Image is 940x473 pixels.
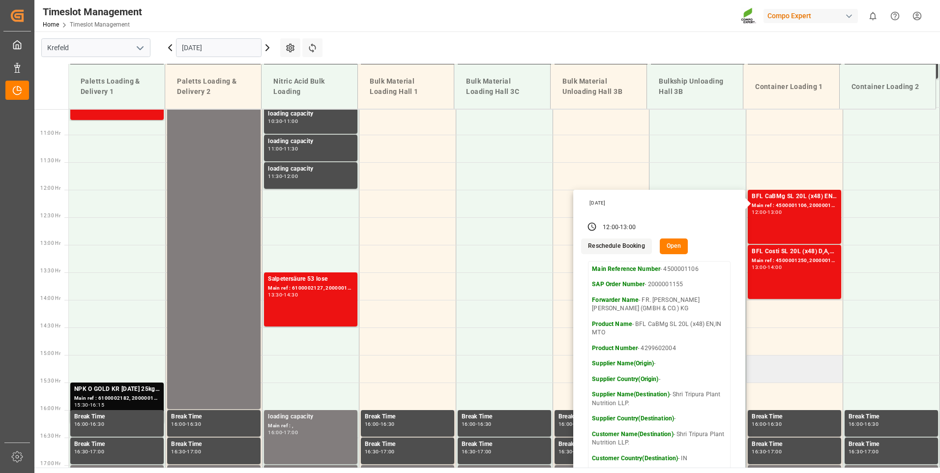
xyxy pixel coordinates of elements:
div: Break Time [558,440,644,449]
div: Nitric Acid Bulk Loading [269,72,350,101]
div: 16:00 [365,422,379,426]
div: - [863,449,864,454]
div: 16:30 [365,449,379,454]
div: 09:30 [849,64,863,68]
div: Break Time [462,440,547,449]
div: Main ref : 6100002182, 2000001703 [74,394,160,403]
div: 16:30 [462,449,476,454]
div: Break Time [365,440,450,449]
div: Container Loading 2 [848,78,928,96]
div: Bulk Material Loading Hall 1 [366,72,446,101]
p: - BFL CaBMg SL 20L (x48) EN,IN MTO [592,320,727,337]
div: 09:30 [462,64,476,68]
button: Reschedule Booking [581,238,651,254]
div: - [766,265,767,269]
div: 17:00 [477,449,492,454]
div: 12:00 [603,223,618,232]
div: - [476,64,477,68]
div: Bulk Material Unloading Hall 3B [558,72,639,101]
div: - [766,422,767,426]
div: Paletts Loading & Delivery 2 [173,72,253,101]
div: 16:30 [74,449,88,454]
div: 14:30 [284,293,298,297]
div: - [766,64,767,68]
span: 12:30 Hr [40,213,60,218]
div: 16:30 [381,422,395,426]
div: 16:00 [268,430,282,435]
div: - [379,449,381,454]
div: - [863,422,864,426]
div: 13:00 [752,265,766,269]
button: show 0 new notifications [862,5,884,27]
div: Paletts Loading & Delivery 1 [77,72,157,101]
div: - [88,449,90,454]
span: 15:00 Hr [40,351,60,356]
button: Help Center [884,5,906,27]
div: 16:30 [187,422,201,426]
div: - [766,210,767,214]
div: 13:30 [268,293,282,297]
strong: Product Name [592,321,632,327]
div: 10:00 [864,64,879,68]
button: Open [660,238,688,254]
div: Bulk Material Loading Hall 3C [462,72,542,101]
span: 14:00 Hr [40,296,60,301]
div: 11:30 [284,147,298,151]
div: 17:00 [381,449,395,454]
div: BFL Costi SL 20L (x48) D,A,CH,EN [752,247,837,257]
div: 16:30 [90,422,104,426]
p: - [592,375,727,384]
div: 16:30 [864,422,879,426]
span: 13:30 Hr [40,268,60,273]
div: - [572,422,574,426]
div: Break Time [849,440,934,449]
div: 14:00 [767,265,782,269]
div: - [618,223,620,232]
div: 10:00 [574,64,588,68]
div: - [379,64,381,68]
div: 17:00 [284,430,298,435]
div: 16:30 [558,449,573,454]
div: 12:00 [752,210,766,214]
div: 10:30 [268,119,282,123]
strong: SAP Order Number [592,281,645,288]
strong: Forwarder Name [592,296,639,303]
strong: Supplier Country(Destination) [592,415,674,422]
div: 16:00 [752,422,766,426]
div: - [572,64,574,68]
span: 17:00 Hr [40,461,60,466]
div: - [282,293,284,297]
div: 16:30 [171,449,185,454]
div: 11:30 [268,174,282,178]
div: Break Time [558,412,644,422]
p: - FR. [PERSON_NAME] [PERSON_NAME] (GMBH & CO.) KG [592,296,727,313]
strong: Supplier Name(Destination) [592,391,669,398]
div: - [572,449,574,454]
div: 09:30 [655,64,669,68]
strong: Supplier Country(Origin) [592,376,658,383]
span: 16:30 Hr [40,433,60,439]
div: Break Time [462,412,547,422]
div: 16:00 [462,422,476,426]
div: 15:30 [74,403,88,407]
div: 16:30 [849,449,863,454]
span: 11:00 Hr [40,130,60,136]
button: open menu [132,40,147,56]
span: 11:30 Hr [40,158,60,163]
button: Compo Expert [764,6,862,25]
p: - 4500001106 [592,265,727,274]
div: loading capacity [268,164,353,174]
input: DD-MM-YYYY [176,38,262,57]
div: Break Time [849,412,934,422]
div: 16:00 [849,422,863,426]
div: - [282,119,284,123]
div: 17:00 [767,449,782,454]
span: 16:00 Hr [40,406,60,411]
div: 17:00 [187,449,201,454]
div: Compo Expert [764,9,858,23]
div: Break Time [752,440,837,449]
div: - [476,422,477,426]
input: Type to search/select [41,38,150,57]
div: 16:30 [477,422,492,426]
div: loading capacity [268,109,353,119]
